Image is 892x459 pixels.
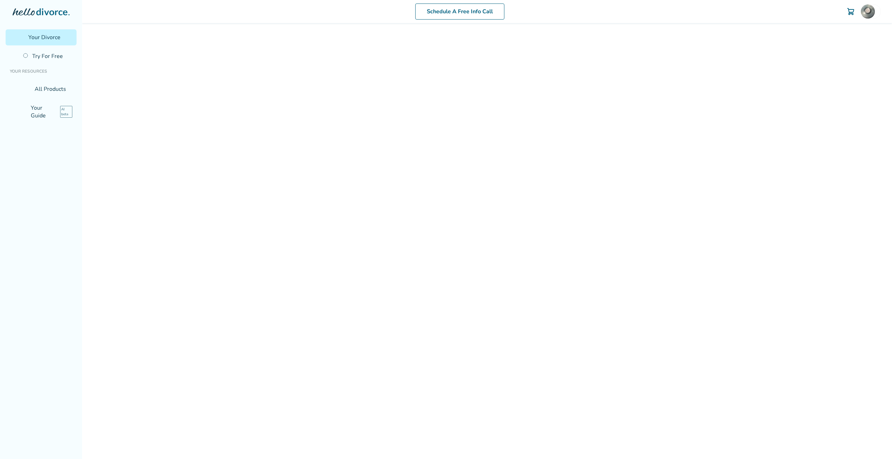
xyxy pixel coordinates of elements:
a: Try For Free [19,48,77,64]
span: view_list [10,86,15,92]
a: view_listAll Products [6,81,77,97]
span: explore [10,105,15,111]
span: flag_2 [10,35,15,40]
a: flag_2Your Divorce [6,29,77,45]
a: help [833,7,841,16]
a: exploreYour GuideAI beta [6,100,77,116]
img: Erik Berg [861,5,875,19]
li: Your Resources [6,64,77,78]
span: AI beta [52,104,65,111]
a: Schedule A Free Info Call [418,3,508,20]
span: Your Divorce [20,34,52,41]
img: Cart [847,7,855,16]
